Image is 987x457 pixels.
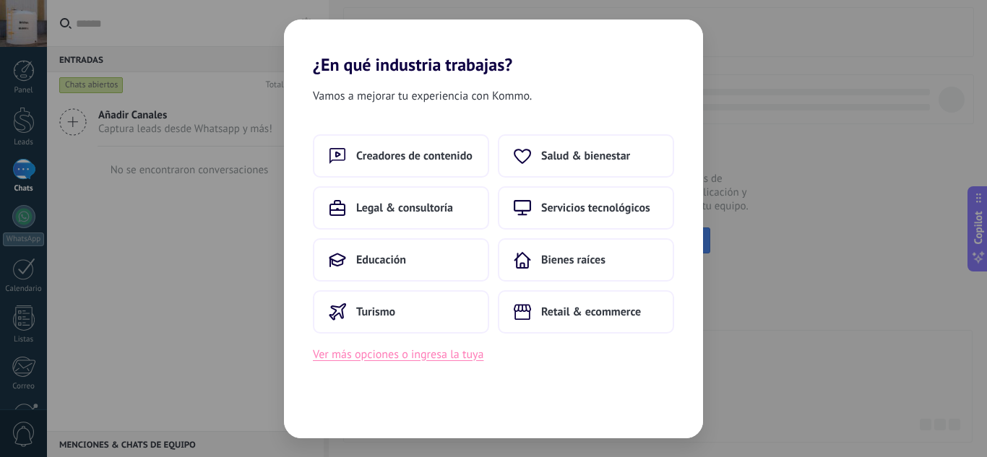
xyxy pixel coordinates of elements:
span: Bienes raíces [541,253,605,267]
button: Ver más opciones o ingresa la tuya [313,345,483,364]
button: Educación [313,238,489,282]
span: Retail & ecommerce [541,305,641,319]
span: Servicios tecnológicos [541,201,650,215]
button: Bienes raíces [498,238,674,282]
span: Salud & bienestar [541,149,630,163]
button: Turismo [313,290,489,334]
span: Turismo [356,305,395,319]
span: Vamos a mejorar tu experiencia con Kommo. [313,87,532,105]
span: Creadores de contenido [356,149,473,163]
span: Educación [356,253,406,267]
button: Servicios tecnológicos [498,186,674,230]
h2: ¿En qué industria trabajas? [284,19,703,75]
button: Creadores de contenido [313,134,489,178]
button: Legal & consultoría [313,186,489,230]
button: Salud & bienestar [498,134,674,178]
span: Legal & consultoría [356,201,453,215]
button: Retail & ecommerce [498,290,674,334]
